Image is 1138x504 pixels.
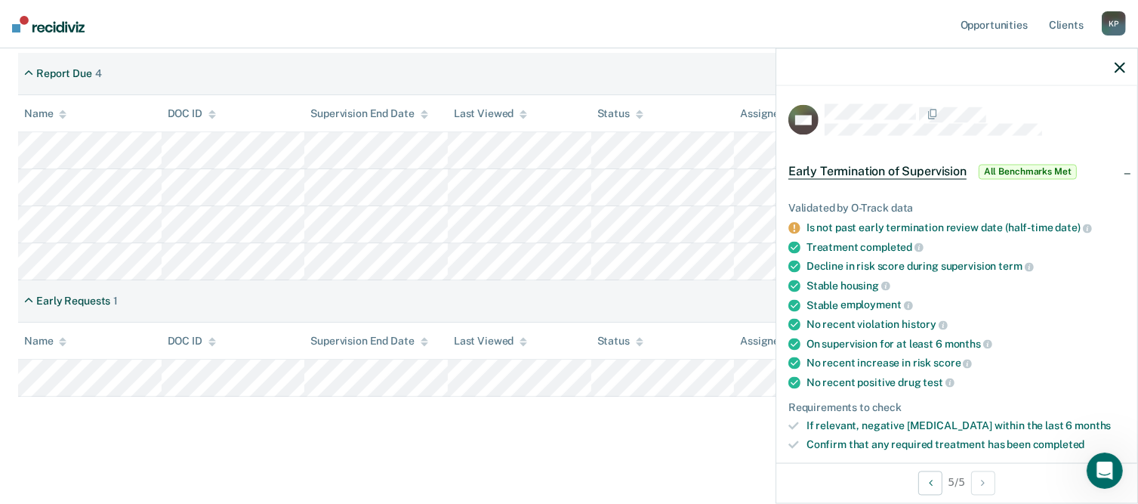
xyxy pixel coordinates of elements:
div: Stable [806,298,1125,312]
div: Last Viewed [454,107,527,120]
span: All Benchmarks Met [979,165,1077,180]
div: No recent increase in risk [806,357,1125,370]
div: Supervision End Date [310,107,427,120]
span: completed [861,241,924,253]
button: Previous Opportunity [918,471,942,495]
div: Assigned to [740,107,811,120]
div: 4 [95,67,102,80]
span: employment [840,299,912,311]
div: Report Due [36,67,92,80]
div: Is not past early termination review date (half-time date) [806,221,1125,235]
div: Name [24,335,66,348]
div: DOC ID [168,335,216,348]
div: 1 [113,295,118,308]
div: Confirm that any required treatment has been [806,439,1125,452]
div: Status [597,107,643,120]
span: Early Termination of Supervision [788,165,967,180]
div: DOC ID [168,107,216,120]
span: completed [1033,439,1085,451]
div: Assigned to [740,335,811,348]
span: housing [840,280,890,292]
div: Treatment [806,240,1125,254]
div: No recent violation [806,318,1125,332]
div: Name [24,107,66,120]
img: Recidiviz [12,16,85,32]
div: Validated by O-Track data [788,203,1125,215]
div: No recent positive drug [806,376,1125,389]
div: Early Termination of SupervisionAll Benchmarks Met [776,148,1137,196]
button: Next Opportunity [971,471,995,495]
div: Requirements to check [788,401,1125,414]
span: term [998,261,1033,273]
div: K P [1102,11,1126,36]
span: test [924,376,955,388]
div: Decline in risk score during supervision [806,260,1125,274]
div: If relevant, negative [MEDICAL_DATA] within the last 6 [806,420,1125,433]
span: months [945,338,992,350]
span: history [902,318,948,330]
iframe: Intercom live chat [1087,453,1123,489]
span: score [933,357,972,369]
span: months [1075,420,1111,432]
div: Early Requests [36,295,110,308]
div: Last Viewed [454,335,527,348]
div: Status [597,335,643,348]
div: Supervision End Date [310,335,427,348]
div: Stable [806,279,1125,292]
div: On supervision for at least 6 [806,337,1125,351]
div: 5 / 5 [776,462,1137,502]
